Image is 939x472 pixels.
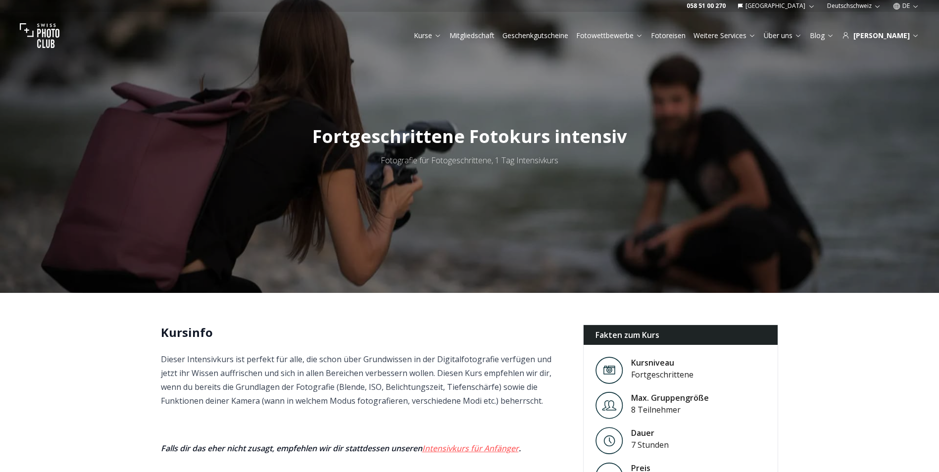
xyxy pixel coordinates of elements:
div: 7 Stunden [631,439,669,451]
a: Blog [810,31,834,41]
h2: Kursinfo [161,325,567,340]
div: Kursniveau [631,357,693,369]
em: Falls dir das eher nicht zusagt, empfehlen wir dir stattdessen unseren . [161,443,521,454]
button: Fotoreisen [647,29,690,43]
button: Mitgliedschaft [445,29,498,43]
button: Blog [806,29,838,43]
a: 058 51 00 270 [687,2,726,10]
p: Dieser Intensivkurs ist perfekt für alle, die schon über Grundwissen in der Digitalfotografie ver... [161,352,567,408]
div: Dauer [631,427,669,439]
button: Über uns [760,29,806,43]
span: Fortgeschrittene Fotokurs intensiv [312,124,627,148]
div: Fakten zum Kurs [584,325,778,345]
button: Weitere Services [690,29,760,43]
img: Swiss photo club [20,16,59,55]
div: [PERSON_NAME] [842,31,919,41]
img: Level [595,392,623,419]
button: Fotowettbewerbe [572,29,647,43]
button: Geschenkgutscheine [498,29,572,43]
span: Fotografie für Fotogeschrittene, 1 Tag Intensivkurs [381,155,558,166]
a: Intensivkurs für Anfänger [422,443,519,454]
img: Level [595,357,623,384]
div: Fortgeschrittene [631,369,693,380]
img: Level [595,427,623,454]
a: Fotowettbewerbe [576,31,643,41]
button: Kurse [410,29,445,43]
a: Weitere Services [693,31,756,41]
a: Fotoreisen [651,31,686,41]
a: Mitgliedschaft [449,31,494,41]
a: Über uns [764,31,802,41]
div: Max. Gruppengröße [631,392,709,404]
a: Geschenkgutscheine [502,31,568,41]
div: 8 Teilnehmer [631,404,709,416]
a: Kurse [414,31,442,41]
